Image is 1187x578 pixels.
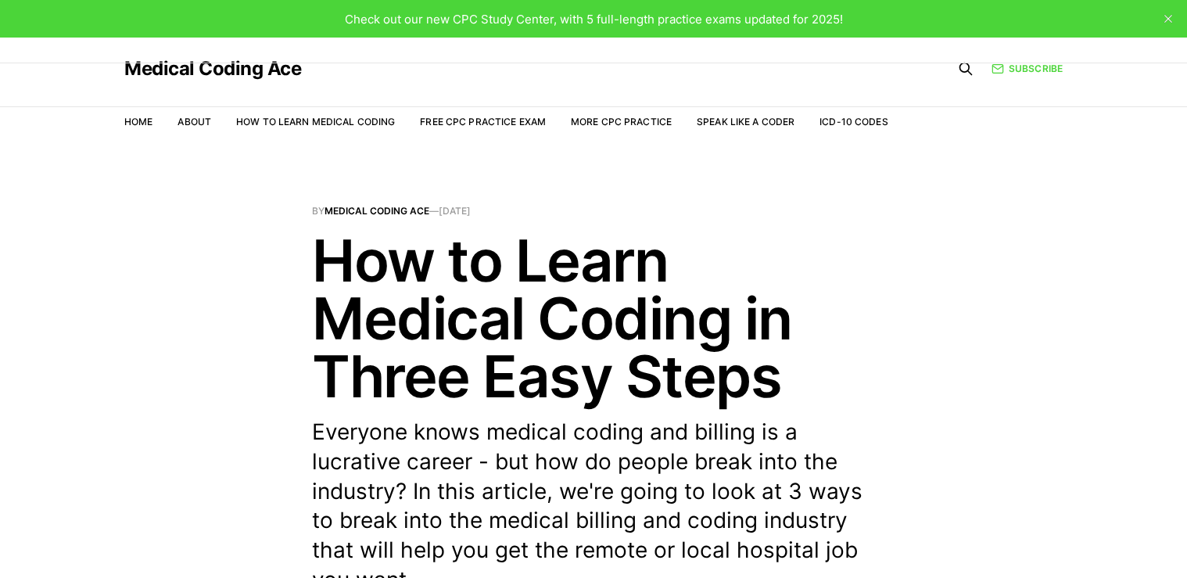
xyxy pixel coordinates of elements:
[178,116,211,127] a: About
[932,501,1187,578] iframe: portal-trigger
[325,205,429,217] a: Medical Coding Ace
[124,59,301,78] a: Medical Coding Ace
[819,116,888,127] a: ICD-10 Codes
[1156,6,1181,31] button: close
[439,205,471,217] time: [DATE]
[236,116,395,127] a: How to Learn Medical Coding
[697,116,794,127] a: Speak Like a Coder
[312,206,875,216] span: By —
[992,61,1063,76] a: Subscribe
[571,116,672,127] a: More CPC Practice
[124,116,152,127] a: Home
[420,116,546,127] a: Free CPC Practice Exam
[345,12,843,27] span: Check out our new CPC Study Center, with 5 full-length practice exams updated for 2025!
[312,232,875,405] h1: How to Learn Medical Coding in Three Easy Steps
